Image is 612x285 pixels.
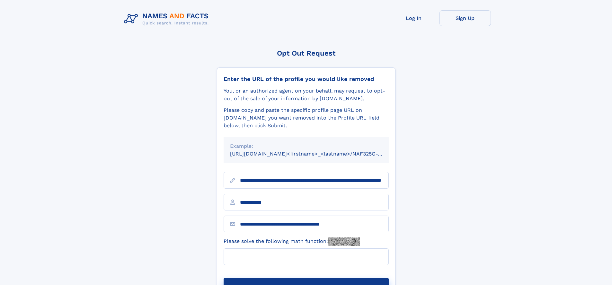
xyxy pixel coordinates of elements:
[224,87,389,102] div: You, or an authorized agent on your behalf, may request to opt-out of the sale of your informatio...
[224,237,360,246] label: Please solve the following math function:
[121,10,214,28] img: Logo Names and Facts
[217,49,395,57] div: Opt Out Request
[439,10,491,26] a: Sign Up
[224,106,389,129] div: Please copy and paste the specific profile page URL on [DOMAIN_NAME] you want removed into the Pr...
[230,151,401,157] small: [URL][DOMAIN_NAME]<firstname>_<lastname>/NAF325G-xxxxxxxx
[388,10,439,26] a: Log In
[224,76,389,83] div: Enter the URL of the profile you would like removed
[230,142,382,150] div: Example:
